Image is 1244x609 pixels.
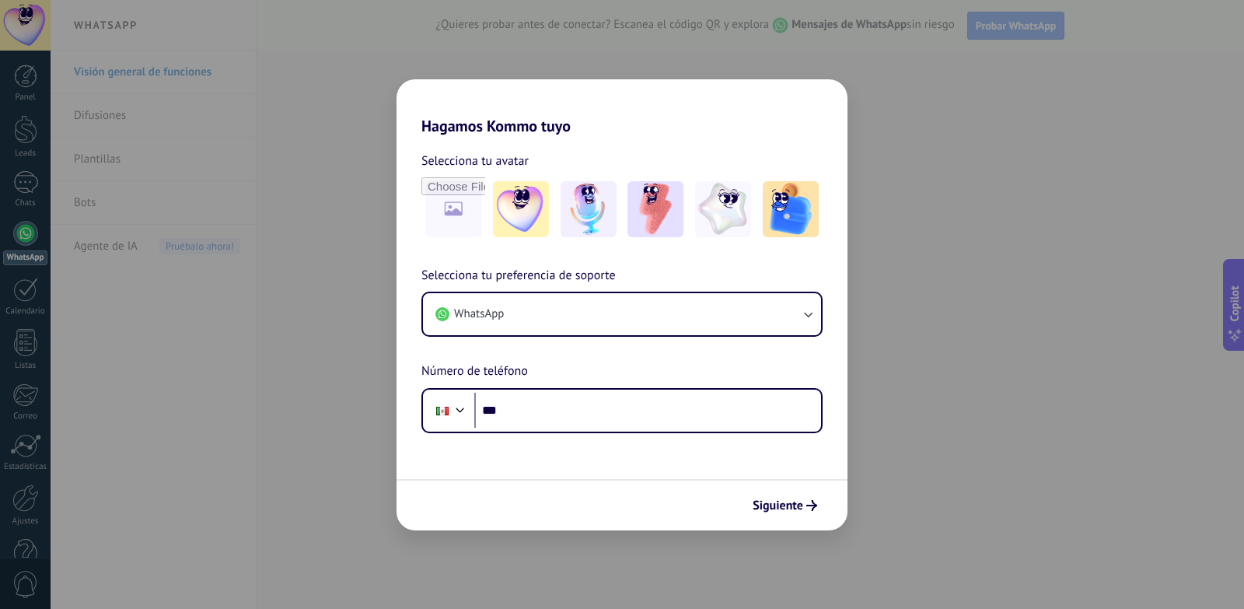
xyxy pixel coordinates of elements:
[423,293,821,335] button: WhatsApp
[421,266,616,286] span: Selecciona tu preferencia de soporte
[421,151,529,171] span: Selecciona tu avatar
[746,492,824,519] button: Siguiente
[753,500,803,511] span: Siguiente
[695,181,751,237] img: -4.jpeg
[397,79,847,135] h2: Hagamos Kommo tuyo
[428,394,457,427] div: Mexico: + 52
[561,181,617,237] img: -2.jpeg
[454,306,504,322] span: WhatsApp
[493,181,549,237] img: -1.jpeg
[421,362,528,382] span: Número de teléfono
[763,181,819,237] img: -5.jpeg
[627,181,683,237] img: -3.jpeg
